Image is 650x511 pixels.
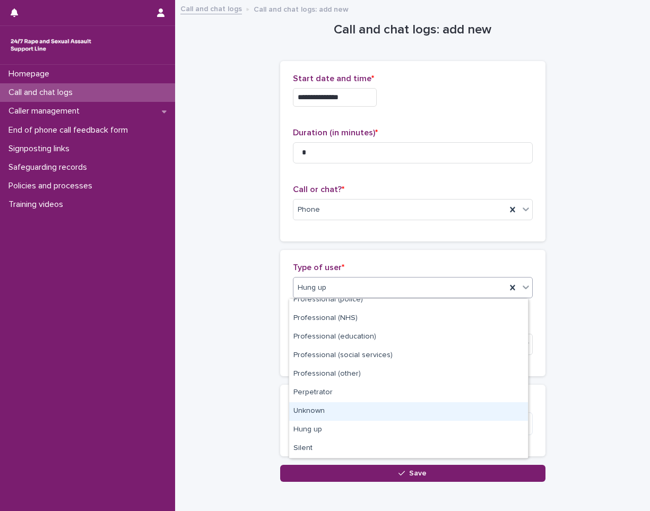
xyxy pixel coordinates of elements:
a: Call and chat logs [180,2,242,14]
p: End of phone call feedback form [4,125,136,135]
img: rhQMoQhaT3yELyF149Cw [8,34,93,56]
button: Save [280,465,545,482]
div: Hung up [289,421,528,439]
div: Unknown [289,402,528,421]
div: Professional (NHS) [289,309,528,328]
span: Hung up [298,282,326,293]
h1: Call and chat logs: add new [280,22,545,38]
span: Duration (in minutes) [293,128,378,137]
p: Policies and processes [4,181,101,191]
span: Start date and time [293,74,374,83]
p: Safeguarding records [4,162,96,172]
span: Type of user [293,263,344,272]
span: Save [409,470,427,477]
div: Perpetrator [289,384,528,402]
div: Professional (police) [289,291,528,309]
span: Call or chat? [293,185,344,194]
p: Call and chat logs [4,88,81,98]
div: Silent [289,439,528,458]
span: Phone [298,204,320,215]
div: Professional (social services) [289,347,528,365]
p: Training videos [4,200,72,210]
p: Homepage [4,69,58,79]
p: Call and chat logs: add new [254,3,349,14]
div: Professional (education) [289,328,528,347]
p: Caller management [4,106,88,116]
div: Professional (other) [289,365,528,384]
p: Signposting links [4,144,78,154]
